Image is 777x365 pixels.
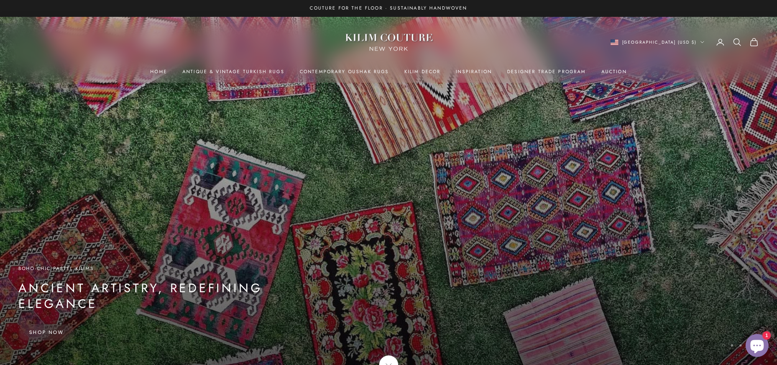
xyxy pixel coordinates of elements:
a: Inspiration [456,68,492,75]
a: Antique & Vintage Turkish Rugs [182,68,284,75]
p: Ancient Artistry, Redefining Elegance [18,280,317,312]
a: Shop Now [18,324,75,340]
inbox-online-store-chat: Shopify online store chat [743,334,771,359]
nav: Secondary navigation [611,38,759,47]
a: Contemporary Oushak Rugs [300,68,389,75]
span: [GEOGRAPHIC_DATA] (USD $) [622,39,697,46]
p: Couture for the Floor · Sustainably Handwoven [310,5,467,12]
a: Auction [601,68,627,75]
a: Home [150,68,167,75]
nav: Primary navigation [18,68,759,75]
p: Boho-Chic Pastel Kilims [18,265,317,272]
a: Designer Trade Program [507,68,586,75]
summary: Kilim Decor [404,68,441,75]
img: United States [611,39,618,45]
button: Change country or currency [611,39,705,46]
